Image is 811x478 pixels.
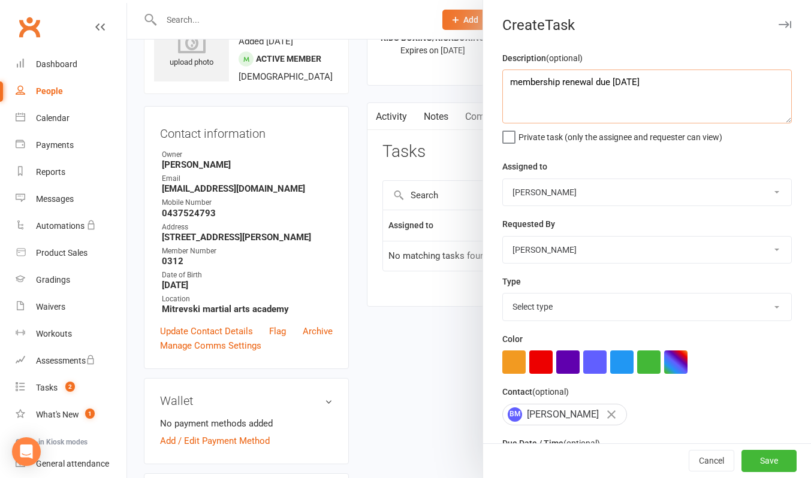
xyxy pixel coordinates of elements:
a: Messages [16,186,126,213]
div: Messages [36,194,74,204]
a: Workouts [16,320,126,347]
div: Product Sales [36,248,88,258]
small: (optional) [546,53,583,63]
span: BM [508,407,522,422]
label: Contact [502,385,569,398]
span: Private task (only the assignee and requester can view) [518,128,722,142]
div: Assessments [36,356,95,365]
a: Reports [16,159,126,186]
label: Type [502,275,521,288]
label: Description [502,52,583,65]
div: Gradings [36,275,70,285]
a: Payments [16,132,126,159]
a: Waivers [16,294,126,320]
div: Create Task [483,17,811,34]
a: Dashboard [16,51,126,78]
textarea: membership renewal due [DATE] [502,69,792,123]
div: Tasks [36,383,58,392]
a: People [16,78,126,105]
small: (optional) [532,387,569,397]
a: Product Sales [16,240,126,267]
div: Payments [36,140,74,150]
a: Tasks 2 [16,374,126,401]
div: Calendar [36,113,70,123]
a: What's New1 [16,401,126,428]
label: Due Date / Time [502,437,600,450]
a: Calendar [16,105,126,132]
div: What's New [36,410,79,419]
a: Automations [16,213,126,240]
div: Dashboard [36,59,77,69]
button: Save [741,450,797,472]
a: Assessments [16,347,126,374]
a: General attendance kiosk mode [16,450,126,477]
small: (optional) [563,438,600,448]
div: [PERSON_NAME] [502,404,627,425]
div: General attendance [36,459,109,468]
div: People [36,86,63,96]
div: Automations [36,221,85,231]
div: Waivers [36,302,65,311]
label: Requested By [502,217,555,231]
div: Workouts [36,329,72,338]
a: Gradings [16,267,126,294]
div: Open Intercom Messenger [12,437,41,466]
a: Clubworx [14,12,44,42]
div: Reports [36,167,65,177]
label: Color [502,332,523,346]
span: 1 [85,409,95,419]
button: Cancel [689,450,734,472]
span: 2 [65,382,75,392]
label: Assigned to [502,160,547,173]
